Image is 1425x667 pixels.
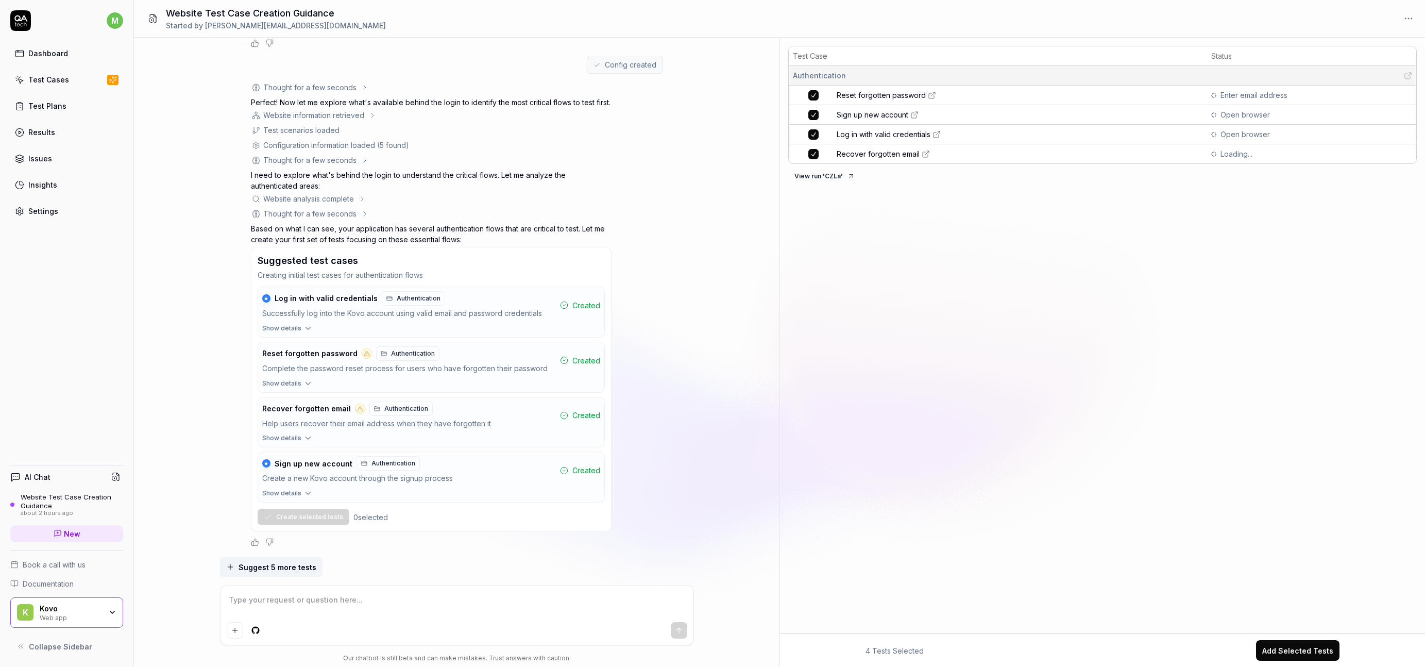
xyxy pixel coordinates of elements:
span: Log in with valid credentials [275,294,378,303]
button: Negative feedback [265,39,274,47]
button: Reset forgotten passwordAuthenticationComplete the password reset process for users who have forg... [258,342,604,379]
div: Website information retrieved [263,110,364,121]
span: Collapse Sidebar [29,641,92,652]
div: 0 selected [353,512,388,523]
button: Add attachment [227,622,243,639]
a: Authentication [369,402,433,416]
a: Settings [10,201,123,221]
div: Website analysis complete [263,193,354,204]
div: Our chatbot is still beta and can make mistakes. Trust answers with caution. [220,654,694,663]
span: Show details [262,324,301,333]
span: Authentication [384,404,428,413]
div: ★ [262,294,270,303]
span: Config created [605,59,656,70]
div: Test Cases [28,74,69,85]
button: Show details [258,433,604,447]
a: Authentication [357,456,420,471]
div: about 2 hours ago [21,510,123,517]
button: Show details [258,379,604,392]
a: Book a call with us [10,559,123,570]
a: Insights [10,175,123,195]
a: Test Plans [10,96,123,116]
h1: Website Test Case Creation Guidance [166,6,386,20]
div: Thought for a few seconds [263,82,357,93]
div: Website Test Case Creation Guidance [21,493,123,510]
div: Test scenarios loaded [263,125,340,136]
span: Log in with valid credentials [837,129,930,140]
button: Negative feedback [265,538,274,546]
span: Open browser [1220,109,1270,120]
div: Settings [28,206,58,216]
span: Authentication [371,459,415,468]
span: Authentication [793,70,846,81]
span: Created [572,355,600,366]
a: View run 'CZLa' [788,170,861,180]
p: Based on what I can see, your application has several authentication flows that are critical to t... [251,223,612,245]
a: Dashboard [10,43,123,63]
button: ★Sign up new accountAuthenticationCreate a new Kovo account through the signup processCreated [258,452,604,489]
h4: AI Chat [25,472,50,482]
div: Complete the password reset process for users who have forgotten their password [262,363,556,375]
span: Loading... [1220,148,1252,159]
span: Created [572,410,600,421]
a: Log in with valid credentials [837,129,1205,140]
button: Show details [258,324,604,337]
div: Web app [40,613,101,621]
span: Sign up new account [275,459,352,469]
span: Show details [262,379,301,388]
a: Website Test Case Creation Guidanceabout 2 hours ago [10,493,123,516]
div: Started by [166,20,386,31]
div: Insights [28,179,57,190]
button: Positive feedback [251,538,259,546]
a: Documentation [10,578,123,589]
p: Creating initial test cases for authentication flows [258,270,605,280]
button: ★Log in with valid credentialsAuthenticationSuccessfully log into the Kovo account using valid em... [258,287,604,324]
span: Show details [262,489,301,498]
div: Configuration information loaded (5 found) [263,140,409,151]
button: m [107,10,123,31]
p: Perfect! Now let me explore what's available behind the login to identify the most critical flows... [251,97,612,108]
div: Thought for a few seconds [263,155,357,165]
div: Dashboard [28,48,68,59]
button: KKovoWeb app [10,597,123,628]
span: Recover forgotten email [262,404,351,413]
a: Reset forgotten password [837,90,1205,101]
button: Create selected tests [258,509,349,525]
div: Help users recover their email address when they have forgotten it [262,418,556,430]
a: New [10,525,123,542]
a: Authentication [382,291,445,306]
span: Suggest 5 more tests [239,562,316,573]
div: ★ [262,459,270,468]
button: Show details [258,489,604,502]
a: Issues [10,148,123,169]
span: Show details [262,433,301,443]
span: Created [572,465,600,476]
a: Test Cases [10,70,123,90]
span: Documentation [23,578,74,589]
div: Successfully log into the Kovo account using valid email and password credentials [262,308,556,320]
span: Open browser [1220,129,1270,140]
button: Positive feedback [251,39,259,47]
div: Results [28,127,55,138]
button: View run 'CZLa' [788,168,861,185]
span: Reset forgotten password [837,90,926,101]
a: Sign up new account [837,109,1205,120]
span: New [64,528,80,539]
span: m [107,12,123,29]
span: Enter email address [1220,90,1287,101]
h3: Suggested test cases [258,254,358,268]
a: Authentication [376,346,439,361]
span: Created [572,300,600,311]
a: Results [10,122,123,142]
div: Issues [28,153,52,164]
span: [PERSON_NAME][EMAIL_ADDRESS][DOMAIN_NAME] [205,21,386,30]
div: Create a new Kovo account through the signup process [262,473,556,485]
button: Suggest 5 more tests [220,557,323,577]
span: Sign up new account [837,109,908,120]
span: Authentication [391,349,435,358]
div: Thought for a few seconds [263,208,357,219]
button: Recover forgotten emailAuthenticationHelp users recover their email address when they have forgot... [258,397,604,434]
th: Test Case [789,46,1207,66]
p: I need to explore what's behind the login to understand the critical flows. Let me analyze the au... [251,170,612,191]
span: Book a call with us [23,559,86,570]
